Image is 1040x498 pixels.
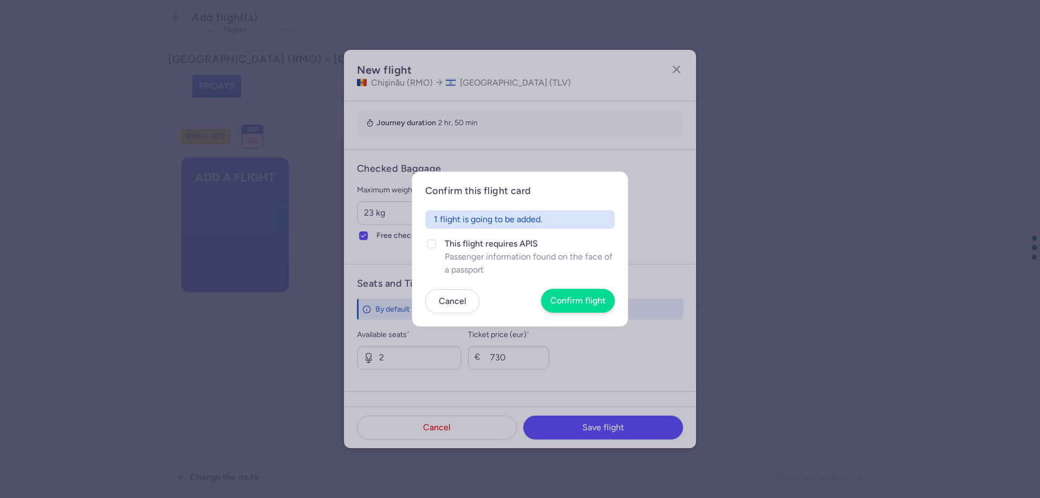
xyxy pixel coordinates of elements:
span: Cancel [439,296,466,306]
span: Confirm flight [550,296,606,306]
span: Passenger information found on the face of a passport [445,250,615,276]
button: Confirm flight [541,289,615,313]
span: This flight requires APIS [445,237,615,250]
div: 1 flight is going to be added. [425,210,615,229]
button: Cancel [425,289,479,313]
input: This flight requires APISPassenger information found on the face of a passport [427,240,436,248]
h4: Confirm this flight card [425,185,615,197]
